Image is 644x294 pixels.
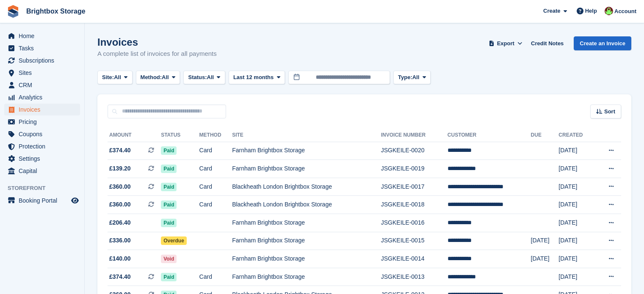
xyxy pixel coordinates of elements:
[19,55,69,66] span: Subscriptions
[4,67,80,79] a: menu
[531,250,559,268] td: [DATE]
[4,165,80,177] a: menu
[102,73,114,82] span: Site:
[4,91,80,103] a: menu
[161,129,199,142] th: Status
[161,273,177,281] span: Paid
[497,39,514,48] span: Export
[109,164,131,173] span: £139.20
[381,250,448,268] td: JSGKEILE-0014
[614,7,636,16] span: Account
[161,201,177,209] span: Paid
[229,71,285,85] button: Last 12 months
[161,146,177,155] span: Paid
[558,142,594,160] td: [DATE]
[4,30,80,42] a: menu
[141,73,162,82] span: Method:
[558,178,594,196] td: [DATE]
[558,232,594,250] td: [DATE]
[199,129,232,142] th: Method
[19,140,69,152] span: Protection
[109,182,131,191] span: £360.00
[199,268,232,286] td: Card
[605,7,613,15] img: Marlena
[232,178,381,196] td: Blackheath London Brightbox Storage
[19,67,69,79] span: Sites
[19,30,69,42] span: Home
[199,160,232,178] td: Card
[109,254,131,263] span: £140.00
[8,184,84,192] span: Storefront
[4,128,80,140] a: menu
[19,42,69,54] span: Tasks
[7,5,19,18] img: stora-icon-8386f47178a22dfd0bd8f6a31ec36ba5ce8667c1dd55bd0f319d3a0aa187defe.svg
[232,268,381,286] td: Farnham Brightbox Storage
[136,71,180,85] button: Method: All
[381,178,448,196] td: JSGKEILE-0017
[109,218,131,227] span: £206.40
[558,250,594,268] td: [DATE]
[381,196,448,214] td: JSGKEILE-0018
[161,165,177,173] span: Paid
[232,214,381,232] td: Farnham Brightbox Storage
[109,236,131,245] span: £336.00
[558,214,594,232] td: [DATE]
[207,73,214,82] span: All
[381,142,448,160] td: JSGKEILE-0020
[558,129,594,142] th: Created
[398,73,412,82] span: Type:
[188,73,207,82] span: Status:
[4,140,80,152] a: menu
[558,196,594,214] td: [DATE]
[232,250,381,268] td: Farnham Brightbox Storage
[381,214,448,232] td: JSGKEILE-0016
[70,195,80,206] a: Preview store
[232,160,381,178] td: Farnham Brightbox Storage
[448,129,531,142] th: Customer
[109,200,131,209] span: £360.00
[19,116,69,128] span: Pricing
[604,107,615,116] span: Sort
[381,160,448,178] td: JSGKEILE-0019
[232,142,381,160] td: Farnham Brightbox Storage
[97,49,217,59] p: A complete list of invoices for all payments
[199,196,232,214] td: Card
[19,104,69,115] span: Invoices
[161,255,177,263] span: Void
[393,71,431,85] button: Type: All
[108,129,161,142] th: Amount
[97,36,217,48] h1: Invoices
[161,219,177,227] span: Paid
[161,183,177,191] span: Paid
[23,4,89,18] a: Brightbox Storage
[4,79,80,91] a: menu
[381,268,448,286] td: JSGKEILE-0013
[4,195,80,206] a: menu
[19,128,69,140] span: Coupons
[4,116,80,128] a: menu
[558,160,594,178] td: [DATE]
[412,73,420,82] span: All
[543,7,560,15] span: Create
[381,129,448,142] th: Invoice Number
[109,272,131,281] span: £374.40
[19,165,69,177] span: Capital
[528,36,567,50] a: Credit Notes
[19,79,69,91] span: CRM
[558,268,594,286] td: [DATE]
[531,129,559,142] th: Due
[233,73,274,82] span: Last 12 months
[4,55,80,66] a: menu
[232,129,381,142] th: Site
[161,236,187,245] span: Overdue
[232,196,381,214] td: Blackheath London Brightbox Storage
[199,142,232,160] td: Card
[114,73,121,82] span: All
[531,232,559,250] td: [DATE]
[4,153,80,165] a: menu
[199,178,232,196] td: Card
[4,42,80,54] a: menu
[381,232,448,250] td: JSGKEILE-0015
[97,71,133,85] button: Site: All
[585,7,597,15] span: Help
